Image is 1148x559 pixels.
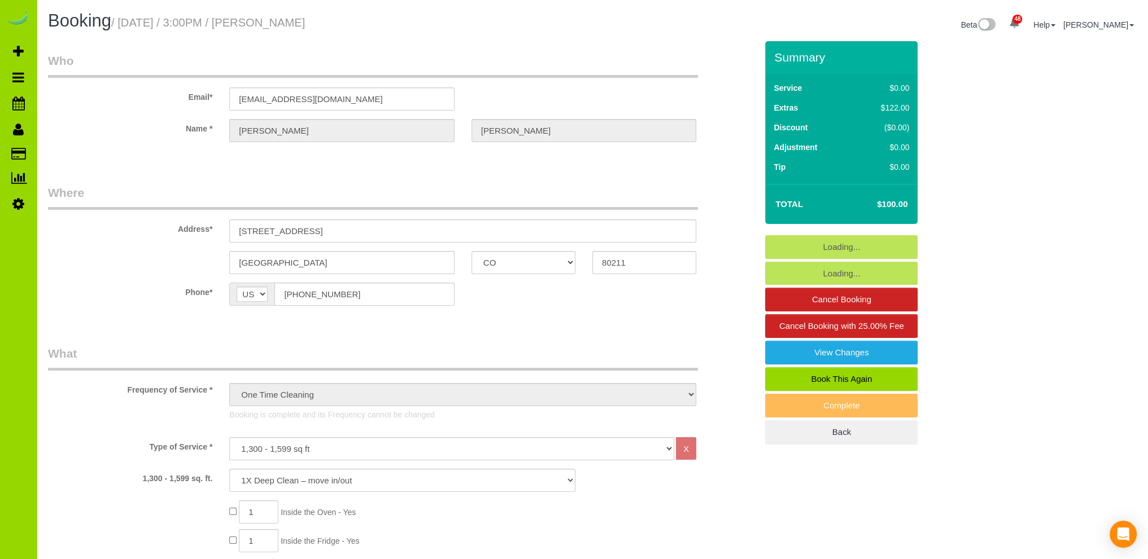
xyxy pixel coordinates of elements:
a: Beta [961,20,996,29]
input: Last Name* [472,119,696,142]
small: / [DATE] / 3:00PM / [PERSON_NAME] [111,16,305,29]
span: Booking [48,11,111,30]
a: Help [1033,20,1055,29]
span: Cancel Booking with 25.00% Fee [779,321,904,331]
a: [PERSON_NAME] [1063,20,1134,29]
div: $0.00 [857,142,910,153]
div: $122.00 [857,102,910,113]
a: Back [765,420,918,444]
div: $0.00 [857,161,910,173]
label: Service [774,82,802,94]
input: City* [229,251,454,274]
label: Adjustment [774,142,817,153]
span: Inside the Oven - Yes [281,508,356,517]
label: Type of Service * [40,437,221,452]
input: Email* [229,87,454,111]
label: Discount [774,122,807,133]
a: View Changes [765,341,918,364]
legend: Who [48,52,698,78]
h3: Summary [774,51,912,64]
input: Zip Code* [592,251,696,274]
label: Email* [40,87,221,103]
a: Cancel Booking [765,288,918,311]
label: Frequency of Service * [40,380,221,395]
img: Automaid Logo [7,11,29,27]
label: Name * [40,119,221,134]
label: Address* [40,219,221,235]
img: New interface [977,18,996,33]
a: Book This Again [765,367,918,391]
label: 1,300 - 1,599 sq. ft. [40,469,221,484]
div: ($0.00) [857,122,910,133]
input: First Name* [229,119,454,142]
p: Booking is complete and its Frequency cannot be changed [229,409,696,420]
legend: Where [48,184,698,210]
label: Phone* [40,283,221,298]
a: Cancel Booking with 25.00% Fee [765,314,918,338]
a: 48 [1003,11,1025,36]
h4: $100.00 [843,200,907,209]
strong: Total [775,199,803,209]
span: Inside the Fridge - Yes [281,536,359,545]
div: Open Intercom Messenger [1110,521,1137,548]
span: 48 [1012,15,1022,24]
label: Tip [774,161,785,173]
label: Extras [774,102,798,113]
legend: What [48,345,698,371]
div: $0.00 [857,82,910,94]
input: Phone* [274,283,454,306]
